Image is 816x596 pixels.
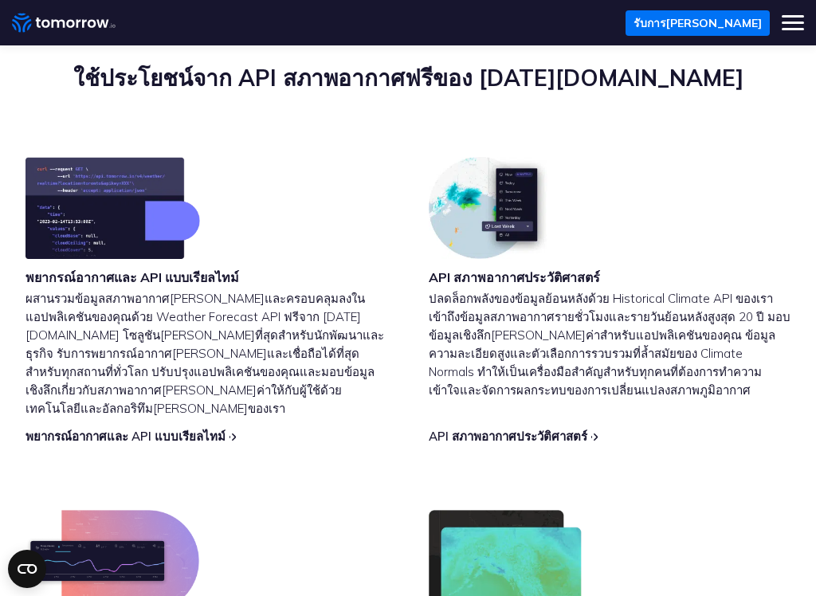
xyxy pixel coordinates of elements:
font: พยากรณ์อากาศและ API แบบเรียลไทม์ [25,269,239,285]
a: พยากรณ์อากาศและ API แบบเรียลไทม์ [25,427,226,446]
font: รับการ[PERSON_NAME] [634,16,762,30]
button: สลับเมนูมือถือ [782,12,804,34]
button: เปิดวิดเจ็ต CMP [8,550,46,588]
font: API สภาพอากาศประวัติศาสตร์ [429,429,587,444]
font: พยากรณ์อากาศและ API แบบเรียลไทม์ [25,429,226,444]
a: รับการ[PERSON_NAME] [626,10,770,36]
a: ลิงค์หน้าแรก [12,11,116,35]
font: API สภาพอากาศประวัติศาสตร์ [429,269,600,285]
a: API สภาพอากาศประวัติศาสตร์ [429,427,587,446]
font: ใช้ประโยชน์จาก API สภาพอากาศฟรีของ [DATE][DOMAIN_NAME] [73,64,743,92]
font: ผสานรวมข้อมูลสภาพอากาศ[PERSON_NAME]และครอบคลุมลงในแอปพลิเคชันของคุณด้วย Weather Forecast API ฟรีจ... [25,291,384,416]
font: ปลดล็อกพลังของข้อมูลย้อนหลังด้วย Historical Climate API ของเรา เข้าถึงข้อมูลสภาพอากาศรายชั่วโมงแล... [429,291,790,398]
